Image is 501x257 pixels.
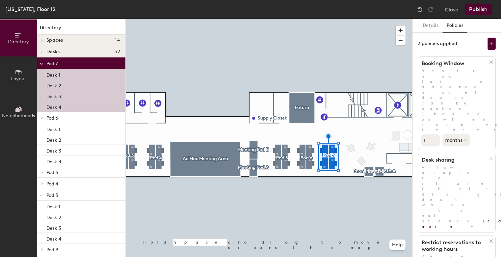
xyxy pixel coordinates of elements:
p: Desk 2 [46,81,61,89]
h1: Booking Window [418,60,489,67]
p: Desk 3 [46,223,61,231]
button: Publish [465,4,492,15]
button: Policies [442,19,467,33]
button: Details [419,19,442,33]
h1: Desk sharing [418,157,489,163]
span: Neighborhoods [2,113,35,119]
p: Desk 4 [46,157,61,165]
p: Restrict how far in advance hotel desks can be booked (based on when reservation starts). [418,68,495,133]
span: 32 [114,49,120,54]
span: Pod 4 [46,181,58,187]
p: Desk 4 [46,102,61,110]
span: Pod 3 [46,192,58,198]
span: 14 [115,38,120,43]
span: Layout [11,76,26,82]
img: Redo [427,6,434,13]
div: 3 policies applied [418,41,457,46]
div: [US_STATE], Floor 12 [5,5,55,13]
span: Pod 5 [46,170,58,175]
h1: Restrict reservations to working hours [418,239,489,253]
span: Desks [46,49,60,54]
span: Pod 9 [46,247,58,253]
span: Spaces [46,38,63,43]
p: Desk 3 [46,146,61,154]
span: Directory [8,39,29,45]
p: Desk 4 [46,234,61,242]
p: Desk 3 [46,92,61,99]
p: Desk 1 [46,125,60,132]
p: Desk 2 [46,213,61,220]
h1: Directory [37,24,125,35]
span: Pod 7 [46,61,58,67]
button: Close [445,4,458,15]
p: Desk 1 [46,202,60,210]
button: Help [389,240,406,250]
p: Desk 2 [46,135,61,143]
span: Pod 6 [46,115,58,121]
img: Undo [417,6,423,13]
button: months [442,134,470,146]
p: Desk 1 [46,70,60,78]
